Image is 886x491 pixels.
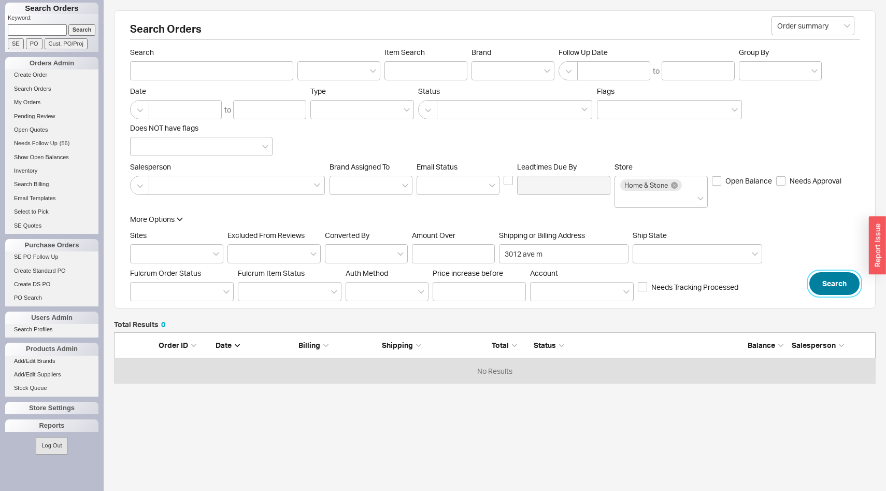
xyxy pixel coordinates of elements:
span: Excluded From Reviews [227,231,305,240]
input: Brand [477,65,484,77]
span: Auth Method [346,269,388,277]
div: to [224,105,231,115]
span: Date [130,87,306,96]
h1: Search Orders [5,3,98,14]
div: Status [525,340,716,350]
input: Open Balance [712,176,721,186]
a: Open Quotes [5,124,98,135]
div: Balance [721,340,783,350]
span: Pending Review [14,113,55,119]
a: SE PO Follow Up [5,251,98,262]
span: Status [418,87,593,96]
span: Fulcrum Order Status [130,269,201,277]
span: Leadtimes Due By [517,162,610,172]
input: PO [26,38,42,49]
a: Email Templates [5,193,98,204]
input: Fulcrum Item Status [244,286,251,298]
div: No Results [114,358,876,384]
div: Billing [298,340,377,350]
div: Products Admin [5,343,98,355]
a: PO Search [5,292,98,303]
input: Search [68,24,96,35]
input: Needs Tracking Processed [638,282,647,291]
div: Users Admin [5,312,98,324]
input: Sites [136,248,143,260]
div: grid [114,358,876,384]
span: Account [530,269,558,277]
a: Create DS PO [5,279,98,290]
a: Show Open Balances [5,152,98,163]
a: SE Quotes [5,220,98,231]
svg: open menu [402,184,408,188]
span: Shipping or Billing Address [499,231,628,240]
span: Item Search [384,48,467,57]
span: Brand Assigned To [330,162,390,171]
span: Does NOT have flags [130,123,198,132]
a: Add/Edit Suppliers [5,369,98,380]
a: Add/Edit Brands [5,356,98,367]
input: Cust. PO/Proj [45,38,88,49]
svg: open menu [844,24,850,28]
span: Home & Stone [624,181,668,189]
span: Total [492,341,509,349]
a: Pending Review [5,111,98,122]
span: Open Balance [725,176,772,186]
button: Search [809,272,860,295]
a: Needs Follow Up(56) [5,138,98,149]
svg: open menu [623,290,630,294]
button: More Options [130,214,183,225]
input: Needs Approval [776,176,785,186]
span: Follow Up Date [559,48,735,57]
a: Create Order [5,69,98,80]
input: Shipping or Billing Address [499,244,628,263]
span: Fulcrum Item Status [238,269,305,277]
span: 0 [161,320,165,329]
div: Order ID [159,340,210,350]
div: Salesperson [792,340,870,350]
input: Ship State [638,248,646,260]
svg: open menu [310,252,317,256]
span: Needs Approval [790,176,841,186]
span: Store [615,162,633,171]
span: Salesperson [130,162,325,172]
div: Date [216,340,293,350]
a: Create Standard PO [5,265,98,276]
a: Stock Queue [5,383,98,394]
p: Keyword: [8,14,98,24]
input: Does NOT have flags [136,141,143,152]
svg: open menu [811,69,818,73]
div: Total [465,340,517,350]
input: Amount Over [412,244,495,263]
svg: open menu [397,252,404,256]
input: SE [8,38,24,49]
input: Auth Method [351,286,359,298]
span: Type [310,87,326,95]
span: Order ID [159,341,188,349]
input: Flags [603,104,610,116]
a: Inventory [5,165,98,176]
input: Type [316,104,323,116]
span: ( 56 ) [60,140,70,146]
input: Store [620,192,627,204]
span: Needs Follow Up [14,140,58,146]
div: Shipping [382,340,460,350]
div: More Options [130,214,175,225]
span: Salesperson [792,341,836,349]
span: Needs Tracking Processed [651,282,738,292]
a: My Orders [5,97,98,108]
span: Billing [298,341,320,349]
span: Sites [130,231,147,240]
span: Group By [739,48,769,57]
input: Search [130,61,293,80]
div: to [653,66,660,76]
svg: open menu [370,69,376,73]
span: Converted By [325,231,369,240]
span: Flags [597,87,615,95]
span: Brand [471,48,491,57]
a: Search Orders [5,83,98,94]
span: Balance [748,341,775,349]
input: Select... [771,16,854,35]
span: Status [534,341,556,349]
span: Em ​ ail Status [417,162,458,171]
a: Search Billing [5,179,98,190]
